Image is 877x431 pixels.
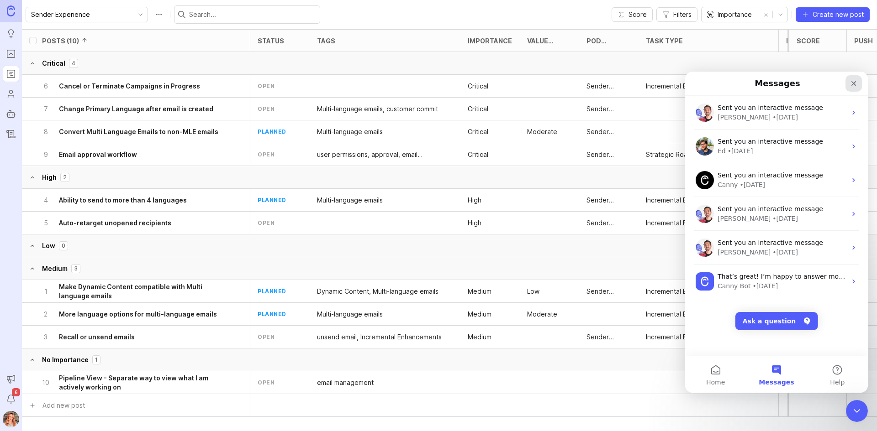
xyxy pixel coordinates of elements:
[586,127,631,136] p: Sender Experience
[3,126,19,142] a: Changelog
[317,104,438,114] p: Multi-language emails, customer commit
[42,326,224,348] button: 3Recall or unsend emails
[527,127,557,136] p: Moderate
[42,378,50,387] p: 10
[796,7,870,22] button: Create new post
[31,10,132,20] input: Sender Experience
[3,371,19,387] button: Announcements
[527,310,557,319] div: Moderate
[42,189,224,211] button: 4Ability to send to more than 4 languages
[7,5,15,16] img: Canny Home
[317,332,442,342] div: unsend email, Incremental Enhancements
[468,287,491,296] div: Medium
[317,127,383,136] p: Multi-language emails
[586,104,631,114] p: Sender Experience
[646,82,724,91] p: Incremental Enhancement
[42,371,224,394] button: 10Pipeline View - Separate way to view what I am actively working on
[42,218,50,228] p: 5
[468,196,481,205] div: High
[72,60,75,67] p: 4
[586,218,631,228] p: Sender Experience
[707,11,714,18] svg: prefix icon Group
[42,196,50,205] p: 4
[42,310,50,319] p: 2
[42,400,85,410] div: Add new post
[258,379,275,386] div: open
[468,104,488,114] div: Critical
[258,287,286,295] div: planned
[59,104,213,114] h6: Change Primary Language after email is created
[61,285,122,321] button: Messages
[3,46,19,62] a: Portal
[74,265,78,272] p: 3
[685,72,868,393] iframe: Intercom live chat
[468,218,481,228] p: High
[258,310,286,318] div: planned
[586,332,631,342] p: Sender Experience
[527,287,539,296] p: Low
[646,287,724,296] p: Incremental Enhancement
[258,82,275,90] div: open
[122,285,183,321] button: Help
[468,150,488,159] p: Critical
[258,128,286,135] div: planned
[317,310,383,319] div: Multi-language emails
[59,310,217,319] h6: More language options for multi-language emails
[317,196,383,205] p: Multi-language emails
[26,7,148,22] div: toggle menu
[42,82,50,91] p: 6
[42,303,224,325] button: 2More language options for multi-language emails
[629,10,647,19] span: Score
[646,196,724,205] p: Incremental Enhancement
[468,310,491,319] p: Medium
[59,282,224,301] h6: Make Dynamic Content compatible with Multi language emails
[468,332,491,342] p: Medium
[701,7,788,22] div: toggle menu
[854,37,873,44] div: Push
[3,391,19,407] button: Notifications
[3,86,19,102] a: Users
[59,82,200,91] h6: Cancel or Terminate Campaigns in Progress
[317,378,374,387] div: email management
[468,82,488,91] p: Critical
[527,37,561,44] div: Value Scale
[760,8,772,21] button: remove selection
[646,218,724,228] p: Incremental Enhancement
[59,150,137,159] h6: Email approval workflow
[42,37,79,44] div: Posts (10)
[50,240,133,259] button: Ask a question
[586,82,631,91] p: Sender Experience
[42,280,224,302] button: 1Make Dynamic Content compatible with Multi language emails
[468,127,488,136] p: Critical
[42,127,50,136] p: 8
[586,196,631,205] p: Sender Experience
[317,150,453,159] p: user permissions, approval, email management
